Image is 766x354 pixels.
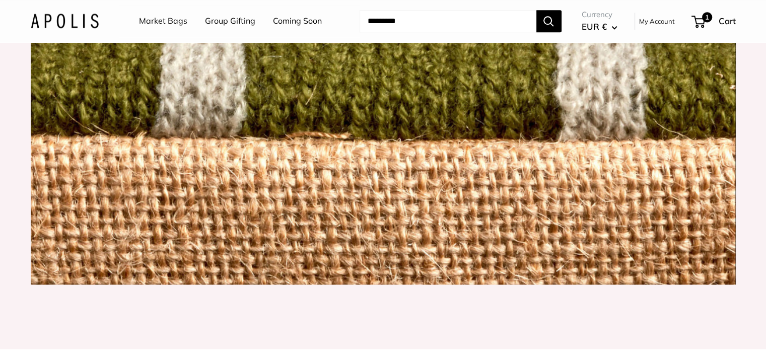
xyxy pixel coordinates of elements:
[536,10,562,32] button: Search
[31,14,99,28] img: Apolis
[692,13,736,29] a: 1 Cart
[205,14,255,29] a: Group Gifting
[582,21,607,32] span: EUR €
[719,16,736,26] span: Cart
[139,14,187,29] a: Market Bags
[273,14,322,29] a: Coming Soon
[702,12,712,22] span: 1
[582,19,617,35] button: EUR €
[639,15,675,27] a: My Account
[360,10,536,32] input: Search...
[582,8,617,22] span: Currency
